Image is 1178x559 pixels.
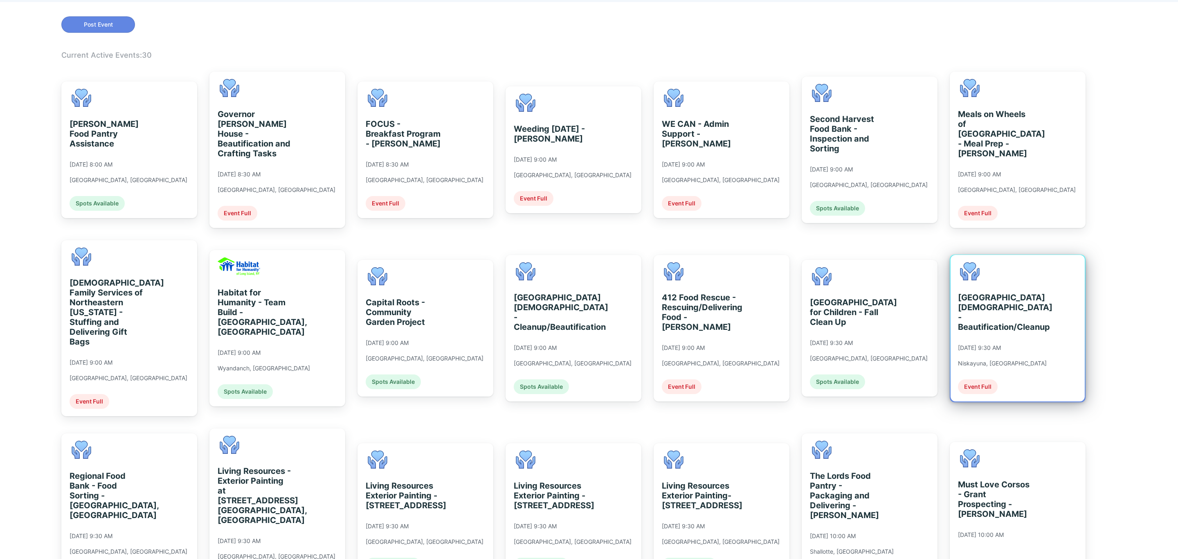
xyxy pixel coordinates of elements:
[514,156,557,163] div: [DATE] 9:00 AM
[70,394,109,409] div: Event Full
[662,379,701,394] div: Event Full
[810,532,856,540] div: [DATE] 10:00 AM
[218,206,257,221] div: Event Full
[662,538,780,545] div: [GEOGRAPHIC_DATA], [GEOGRAPHIC_DATA]
[958,360,1047,367] div: Niskayuna, [GEOGRAPHIC_DATA]
[662,344,705,352] div: [DATE] 9:00 AM
[70,548,187,555] div: [GEOGRAPHIC_DATA], [GEOGRAPHIC_DATA]
[514,191,553,206] div: Event Full
[70,532,112,540] div: [DATE] 9:30 AM
[810,166,853,173] div: [DATE] 9:00 AM
[514,360,632,367] div: [GEOGRAPHIC_DATA], [GEOGRAPHIC_DATA]
[61,51,1117,59] div: Current Active Events: 30
[514,481,589,510] div: Living Resources Exterior Painting - [STREET_ADDRESS]
[366,339,409,347] div: [DATE] 9:00 AM
[366,481,441,510] div: Living Resources Exterior Painting - [STREET_ADDRESS]
[514,293,589,332] div: [GEOGRAPHIC_DATA][DEMOGRAPHIC_DATA] - Cleanup/Beautification
[958,344,1001,352] div: [DATE] 9:30 AM
[70,119,144,149] div: [PERSON_NAME] Food Pantry Assistance
[958,206,998,221] div: Event Full
[70,471,144,520] div: Regional Food Bank - Food Sorting - [GEOGRAPHIC_DATA], [GEOGRAPHIC_DATA]
[810,548,894,555] div: Shallotte, [GEOGRAPHIC_DATA]
[218,384,273,399] div: Spots Available
[514,171,632,179] div: [GEOGRAPHIC_DATA], [GEOGRAPHIC_DATA]
[218,466,292,525] div: Living Resources - Exterior Painting at [STREET_ADDRESS] [GEOGRAPHIC_DATA], [GEOGRAPHIC_DATA]
[61,16,135,33] button: Post Event
[514,379,569,394] div: Spots Available
[218,288,292,337] div: Habitat for Humanity - Team Build - [GEOGRAPHIC_DATA], [GEOGRAPHIC_DATA]
[70,359,112,366] div: [DATE] 9:00 AM
[70,278,144,347] div: [DEMOGRAPHIC_DATA] Family Services of Northeastern [US_STATE] - Stuffing and Delivering Gift Bags
[366,298,441,327] div: Capital Roots - Community Garden Project
[366,161,409,168] div: [DATE] 8:30 AM
[218,537,261,545] div: [DATE] 9:30 AM
[514,124,589,144] div: Weeding [DATE] - [PERSON_NAME]
[514,538,632,545] div: [GEOGRAPHIC_DATA], [GEOGRAPHIC_DATA]
[70,161,112,168] div: [DATE] 8:00 AM
[218,171,261,178] div: [DATE] 8:30 AM
[366,119,441,149] div: FOCUS - Breakfast Program - [PERSON_NAME]
[662,176,780,184] div: [GEOGRAPHIC_DATA], [GEOGRAPHIC_DATA]
[514,344,557,352] div: [DATE] 9:00 AM
[662,119,737,149] div: WE CAN - Admin Support - [PERSON_NAME]
[662,196,701,211] div: Event Full
[514,523,557,530] div: [DATE] 9:30 AM
[810,201,865,216] div: Spots Available
[810,298,885,327] div: [GEOGRAPHIC_DATA] for Children - Fall Clean Up
[70,176,187,184] div: [GEOGRAPHIC_DATA], [GEOGRAPHIC_DATA]
[662,293,737,332] div: 412 Food Rescue - Rescuing/Delivering Food - [PERSON_NAME]
[70,196,125,211] div: Spots Available
[218,109,292,158] div: Governor [PERSON_NAME] House - Beautification and Crafting Tasks
[662,360,780,367] div: [GEOGRAPHIC_DATA], [GEOGRAPHIC_DATA]
[958,293,1033,332] div: [GEOGRAPHIC_DATA][DEMOGRAPHIC_DATA] - Beautification/Cleanup
[366,538,483,545] div: [GEOGRAPHIC_DATA], [GEOGRAPHIC_DATA]
[958,480,1033,519] div: Must Love Corsos - Grant Prospecting - [PERSON_NAME]
[662,161,705,168] div: [DATE] 9:00 AM
[958,531,1004,539] div: [DATE] 10:00 AM
[70,374,187,382] div: [GEOGRAPHIC_DATA], [GEOGRAPHIC_DATA]
[366,355,483,362] div: [GEOGRAPHIC_DATA], [GEOGRAPHIC_DATA]
[810,114,885,153] div: Second Harvest Food Bank - Inspection and Sorting
[810,374,865,389] div: Spots Available
[810,471,885,520] div: The Lords Food Pantry - Packaging and Delivering - [PERSON_NAME]
[958,186,1076,194] div: [GEOGRAPHIC_DATA], [GEOGRAPHIC_DATA]
[958,109,1033,158] div: Meals on Wheels of [GEOGRAPHIC_DATA] - Meal Prep - [PERSON_NAME]
[958,171,1001,178] div: [DATE] 9:00 AM
[366,176,483,184] div: [GEOGRAPHIC_DATA], [GEOGRAPHIC_DATA]
[662,481,737,510] div: Living Resources Exterior Painting- [STREET_ADDRESS]
[84,20,113,29] span: Post Event
[958,379,998,394] div: Event Full
[810,181,928,189] div: [GEOGRAPHIC_DATA], [GEOGRAPHIC_DATA]
[218,365,310,372] div: Wyandanch, [GEOGRAPHIC_DATA]
[810,355,928,362] div: [GEOGRAPHIC_DATA], [GEOGRAPHIC_DATA]
[366,374,421,389] div: Spots Available
[366,196,405,211] div: Event Full
[366,523,409,530] div: [DATE] 9:30 AM
[218,186,335,194] div: [GEOGRAPHIC_DATA], [GEOGRAPHIC_DATA]
[662,523,705,530] div: [DATE] 9:30 AM
[810,339,853,347] div: [DATE] 9:30 AM
[218,349,261,356] div: [DATE] 9:00 AM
